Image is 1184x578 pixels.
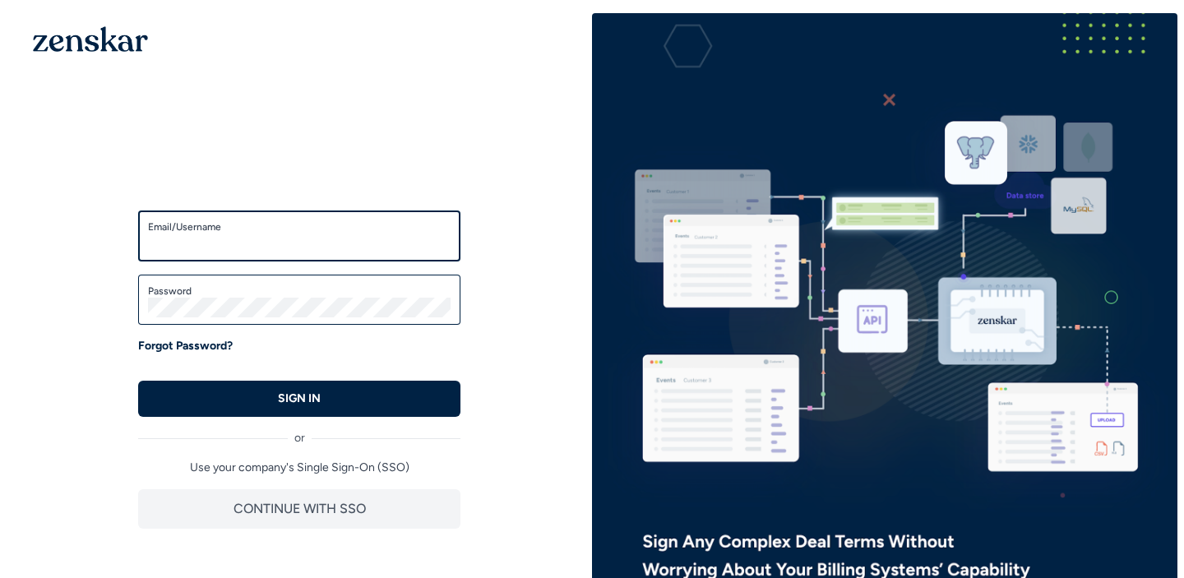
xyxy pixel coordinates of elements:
[138,381,460,417] button: SIGN IN
[138,338,233,354] a: Forgot Password?
[148,220,451,234] label: Email/Username
[148,284,451,298] label: Password
[33,26,148,52] img: 1OGAJ2xQqyY4LXKgY66KYq0eOWRCkrZdAb3gUhuVAqdWPZE9SRJmCz+oDMSn4zDLXe31Ii730ItAGKgCKgCCgCikA4Av8PJUP...
[138,489,460,529] button: CONTINUE WITH SSO
[278,391,321,407] p: SIGN IN
[138,417,460,446] div: or
[138,460,460,476] p: Use your company's Single Sign-On (SSO)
